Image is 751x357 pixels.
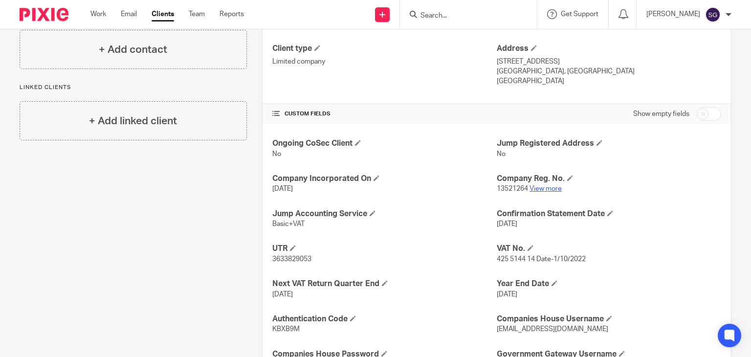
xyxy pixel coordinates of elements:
p: [PERSON_NAME] [646,9,700,19]
img: Pixie [20,8,68,21]
h4: Companies House Username [497,314,721,324]
h4: Next VAT Return Quarter End [272,279,497,289]
span: [EMAIL_ADDRESS][DOMAIN_NAME] [497,326,608,333]
p: [GEOGRAPHIC_DATA], [GEOGRAPHIC_DATA] [497,67,721,76]
h4: UTR [272,244,497,254]
h4: Ongoing CoSec Client [272,138,497,149]
span: No [497,151,506,157]
p: [STREET_ADDRESS] [497,57,721,67]
h4: + Add linked client [89,113,177,129]
span: [DATE] [272,291,293,298]
h4: Company Reg. No. [497,174,721,184]
a: Clients [152,9,174,19]
p: Linked clients [20,84,247,91]
h4: Authentication Code [272,314,497,324]
a: Work [90,9,106,19]
h4: + Add contact [99,42,167,57]
label: Show empty fields [633,109,689,119]
input: Search [420,12,508,21]
p: Limited company [272,57,497,67]
a: Team [189,9,205,19]
span: [DATE] [497,221,517,227]
h4: Company Incorporated On [272,174,497,184]
h4: CUSTOM FIELDS [272,110,497,118]
h4: Confirmation Statement Date [497,209,721,219]
h4: VAT No. [497,244,721,254]
h4: Client type [272,44,497,54]
a: Reports [220,9,244,19]
h4: Jump Accounting Service [272,209,497,219]
span: [DATE] [497,291,517,298]
h4: Jump Registered Address [497,138,721,149]
span: KBXB9M [272,326,300,333]
h4: Address [497,44,721,54]
img: svg%3E [705,7,721,22]
a: Email [121,9,137,19]
span: Get Support [561,11,598,18]
span: Basic+VAT [272,221,305,227]
span: 425 5144 14 Date-1/10/2022 [497,256,586,263]
span: 13521264 [497,185,528,192]
h4: Year End Date [497,279,721,289]
a: View more [530,185,562,192]
span: No [272,151,281,157]
p: [GEOGRAPHIC_DATA] [497,76,721,86]
span: [DATE] [272,185,293,192]
span: 3633829053 [272,256,311,263]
